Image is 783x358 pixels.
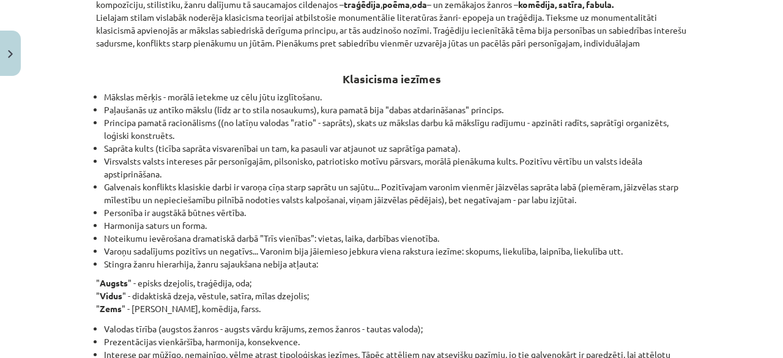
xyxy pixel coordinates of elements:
[8,50,13,58] img: icon-close-lesson-0947bae3869378f0d4975bcd49f059093ad1ed9edebbc8119c70593378902aed.svg
[100,277,128,288] strong: Augsts
[104,103,687,116] li: Paļaušanās uz antīko mākslu (līdz ar to stila nosaukums), kura pamatā bija "dabas atdarināšanas" ...
[104,323,687,335] li: Valodas tīrība (augstos žanros - augsts vārdu krājums, zemos žanros - tautas valoda);
[104,142,687,155] li: Saprāta kults (ticība saprāta visvarenībai un tam, ka pasauli var atjaunot uz saprātīga pamata).
[96,277,687,315] p: " " - episks dzejolis, traģēdija, oda; " " - didaktiskā dzeja, vēstule, satīra, mīlas dzejolis; "...
[100,303,122,314] strong: Zems
[104,245,687,258] li: Varoņu sadalījums pozitīvs un negatīvs... Varonim bija jāiemieso jebkura viena rakstura iezīme: s...
[104,206,687,219] li: Personība ir augstākā būtnes vērtība.
[104,116,687,142] li: Principa pamatā racionālisms ((no latīņu valodas "ratio" - saprāts), skats uz mākslas darbu kā mā...
[104,219,687,232] li: Harmonija saturs un forma.
[104,258,687,270] li: Stingra žanru hierarhija, žanru sajaukšana nebija atļauta:
[100,290,122,301] strong: Vidus
[104,335,687,348] li: Prezentācijas vienkāršība, harmonija, konsekvence.
[343,72,441,86] strong: Klasicisma iezīmes
[104,232,687,245] li: Noteikumu ievērošana dramatiskā darbā "Trīs vienības": vietas, laika, darbības vienotība.
[104,155,687,181] li: Virsvalsts valsts intereses pār personīgajām, pilsonisko, patriotisko motīvu pārsvars, morālā pie...
[104,181,687,206] li: Galvenais konflikts klasiskie darbi ir varoņa cīņa starp saprātu un sajūtu... Pozitīvajam varonim...
[104,91,687,103] li: Mākslas mērķis - morālā ietekme uz cēlu jūtu izglītošanu.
